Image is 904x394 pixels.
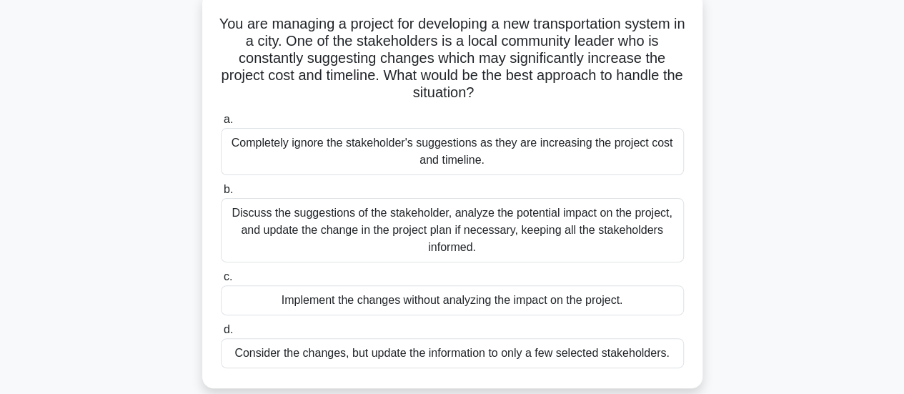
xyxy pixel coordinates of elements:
[219,15,685,102] h5: You are managing a project for developing a new transportation system in a city. One of the stake...
[224,270,232,282] span: c.
[221,338,684,368] div: Consider the changes, but update the information to only a few selected stakeholders.
[224,113,233,125] span: a.
[224,183,233,195] span: b.
[221,285,684,315] div: Implement the changes without analyzing the impact on the project.
[221,198,684,262] div: Discuss the suggestions of the stakeholder, analyze the potential impact on the project, and upda...
[221,128,684,175] div: Completely ignore the stakeholder's suggestions as they are increasing the project cost and timel...
[224,323,233,335] span: d.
